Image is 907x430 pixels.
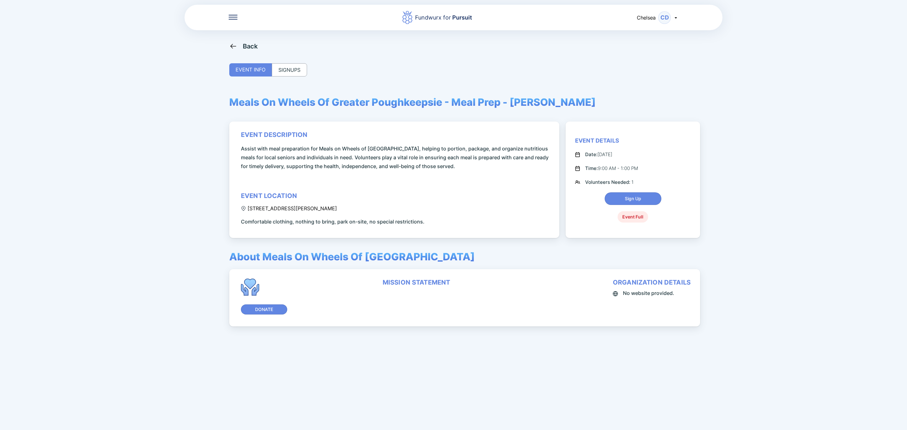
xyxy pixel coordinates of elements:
div: SIGNUPS [272,63,307,76]
span: Date: [585,151,597,157]
span: Sign Up [625,195,641,202]
div: event location [241,192,297,200]
button: Donate [241,304,287,314]
div: mission statement [383,279,450,286]
div: organization details [613,279,691,286]
div: event description [241,131,308,139]
div: 1 [585,178,634,186]
span: Chelsea [637,14,656,21]
div: CD [658,11,671,24]
span: About Meals On Wheels Of [GEOGRAPHIC_DATA] [229,251,475,263]
button: Sign Up [605,192,661,205]
span: Volunteers Needed: [585,179,631,185]
div: [STREET_ADDRESS][PERSON_NAME] [241,205,337,212]
div: Event Full [618,211,648,223]
span: Time: [585,165,598,171]
div: Event Details [575,137,619,144]
span: Pursuit [451,14,472,21]
div: Fundwurx for [415,13,472,22]
span: Comfortable clothing, nothing to bring, park on-site, no special restrictions. [241,217,425,226]
span: Donate [255,306,273,313]
div: 9:00 AM - 1:00 PM [585,165,638,172]
span: Meals On Wheels Of Greater Poughkeepsie - Meal Prep - [PERSON_NAME] [229,96,596,108]
span: No website provided. [623,289,674,297]
div: [DATE] [585,151,612,158]
span: Assist with meal preparation for Meals on Wheels of [GEOGRAPHIC_DATA], helping to portion, packag... [241,144,550,171]
div: EVENT INFO [229,63,272,76]
div: Back [243,42,258,50]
